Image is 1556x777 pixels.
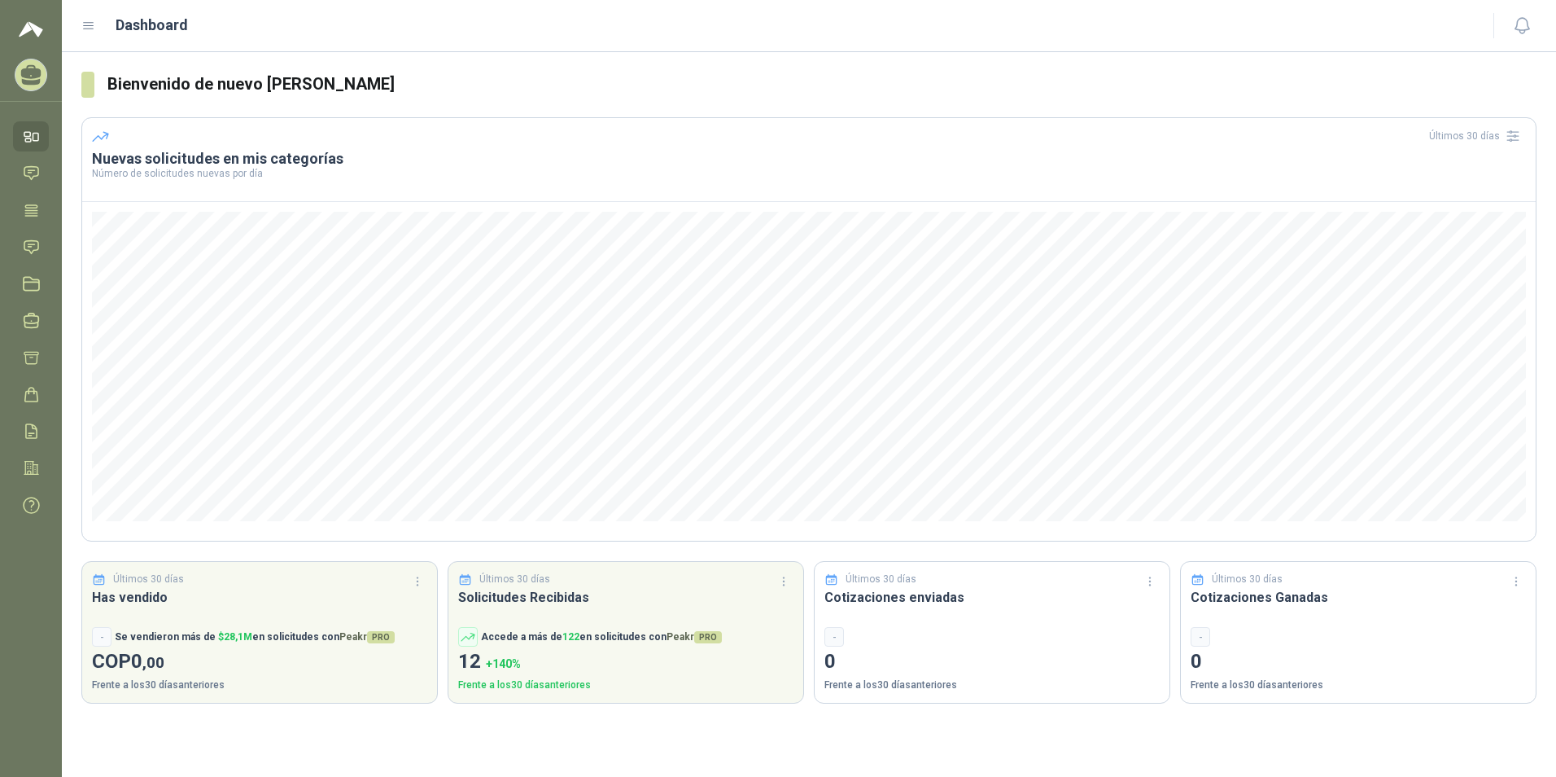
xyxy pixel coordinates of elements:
h3: Cotizaciones Ganadas [1191,587,1526,608]
div: - [92,627,111,647]
p: Últimos 30 días [113,572,184,587]
p: Frente a los 30 días anteriores [92,678,427,693]
span: Peakr [339,631,395,643]
span: 0 [131,650,164,673]
img: Logo peakr [19,20,43,39]
p: 0 [824,647,1160,678]
p: Frente a los 30 días anteriores [458,678,793,693]
p: Últimos 30 días [479,572,550,587]
div: - [1191,627,1210,647]
p: Últimos 30 días [1212,572,1283,587]
div: - [824,627,844,647]
h3: Has vendido [92,587,427,608]
h3: Solicitudes Recibidas [458,587,793,608]
p: COP [92,647,427,678]
span: PRO [367,631,395,643]
span: ,00 [142,653,164,672]
span: Peakr [667,631,722,643]
span: $ 28,1M [218,631,252,643]
span: 122 [562,631,579,643]
p: Se vendieron más de en solicitudes con [115,630,395,645]
h3: Nuevas solicitudes en mis categorías [92,149,1526,169]
p: Frente a los 30 días anteriores [824,678,1160,693]
span: PRO [694,631,722,643]
h3: Cotizaciones enviadas [824,587,1160,608]
p: Frente a los 30 días anteriores [1191,678,1526,693]
p: 12 [458,647,793,678]
p: Número de solicitudes nuevas por día [92,169,1526,178]
p: Últimos 30 días [846,572,916,587]
span: + 140 % [486,657,521,670]
div: Últimos 30 días [1429,123,1526,149]
p: Accede a más de en solicitudes con [481,630,722,645]
h1: Dashboard [116,14,188,37]
p: 0 [1191,647,1526,678]
h3: Bienvenido de nuevo [PERSON_NAME] [107,72,1536,97]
